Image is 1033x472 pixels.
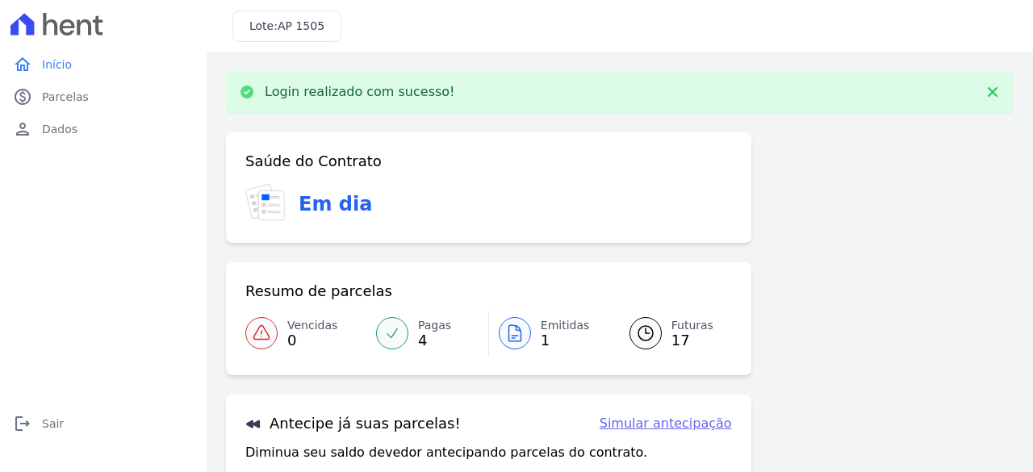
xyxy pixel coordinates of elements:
[6,407,200,440] a: logoutSair
[287,317,337,334] span: Vencidas
[6,113,200,145] a: personDados
[42,121,77,137] span: Dados
[42,56,72,73] span: Início
[13,119,32,139] i: person
[249,18,324,35] h3: Lote:
[245,443,647,462] p: Diminua seu saldo devedor antecipando parcelas do contrato.
[671,334,713,347] span: 17
[489,311,610,356] a: Emitidas 1
[6,81,200,113] a: paidParcelas
[418,317,451,334] span: Pagas
[287,334,337,347] span: 0
[13,414,32,433] i: logout
[671,317,713,334] span: Futuras
[245,282,392,301] h3: Resumo de parcelas
[299,190,372,219] h3: Em dia
[13,55,32,74] i: home
[245,414,461,433] h3: Antecipe já suas parcelas!
[245,311,366,356] a: Vencidas 0
[366,311,488,356] a: Pagas 4
[265,84,455,100] p: Login realizado com sucesso!
[600,414,732,433] a: Simular antecipação
[541,317,590,334] span: Emitidas
[42,89,89,105] span: Parcelas
[278,19,324,32] span: AP 1505
[6,48,200,81] a: homeInício
[541,334,590,347] span: 1
[42,416,64,432] span: Sair
[418,334,451,347] span: 4
[245,152,382,171] h3: Saúde do Contrato
[610,311,732,356] a: Futuras 17
[13,87,32,107] i: paid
